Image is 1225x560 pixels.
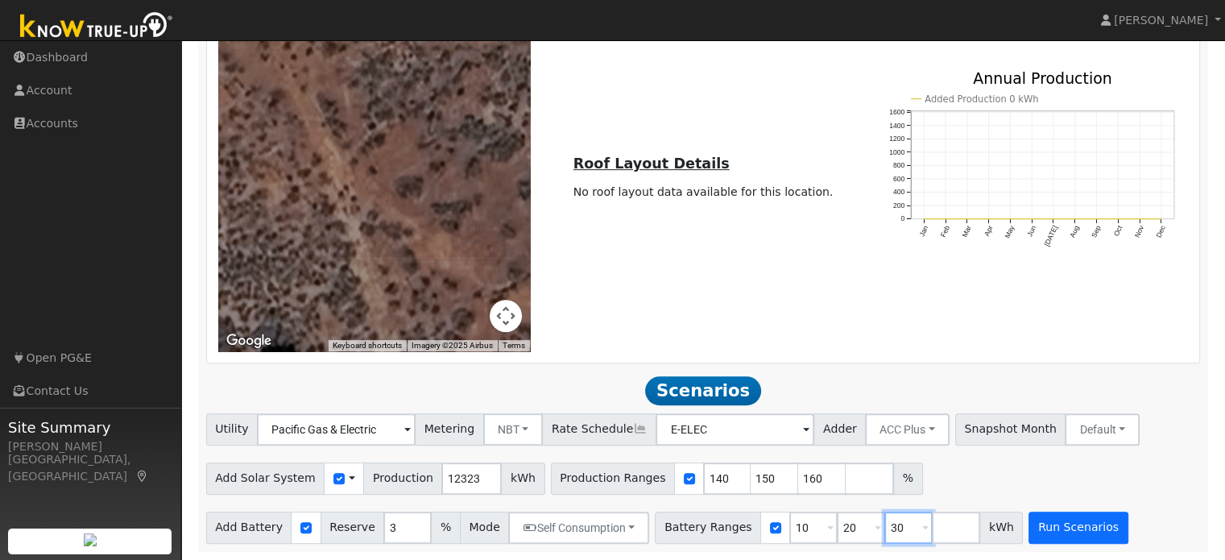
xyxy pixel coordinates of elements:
img: retrieve [84,533,97,546]
circle: onclick="" [1009,218,1012,220]
text: 1000 [889,148,904,156]
text: 600 [893,175,905,183]
span: Mode [460,512,509,544]
span: [PERSON_NAME] [1114,14,1208,27]
span: % [431,512,460,544]
td: No roof layout data available for this location. [570,181,836,204]
text: 800 [893,161,905,169]
button: Run Scenarios [1028,512,1128,544]
circle: onclick="" [1117,218,1119,220]
text: Mar [960,224,972,239]
span: Scenarios [645,376,760,405]
text: Annual Production [973,68,1112,86]
circle: onclick="" [1095,218,1098,220]
input: Select a Rate Schedule [656,413,814,446]
circle: onclick="" [1030,218,1033,220]
img: Google [222,330,275,351]
text: [DATE] [1042,224,1059,247]
circle: onclick="" [944,218,946,220]
text: Sep [1090,224,1103,239]
span: Adder [813,413,866,446]
button: Map camera controls [490,300,522,332]
button: Self Consumption [508,512,649,544]
circle: onclick="" [1160,218,1162,220]
text: 1400 [889,121,904,129]
a: Open this area in Google Maps (opens a new window) [222,330,275,351]
text: Dec [1155,224,1168,239]
span: % [893,463,922,495]
circle: onclick="" [922,218,925,220]
circle: onclick="" [1052,218,1054,220]
span: kWh [979,512,1023,544]
text: Jun [1025,224,1037,238]
img: Know True-Up [12,9,181,45]
text: Added Production 0 kWh [925,93,1038,105]
a: Terms [503,341,525,350]
circle: onclick="" [1074,218,1076,220]
text: May [1003,224,1016,240]
input: Select a Utility [257,413,416,446]
span: Site Summary [8,417,172,438]
circle: onclick="" [966,218,968,220]
text: Aug [1068,224,1081,239]
circle: onclick="" [987,218,990,220]
span: Add Battery [206,512,292,544]
div: [GEOGRAPHIC_DATA], [GEOGRAPHIC_DATA] [8,451,172,485]
span: Metering [415,413,484,446]
button: Default [1065,413,1140,446]
span: Utility [206,413,259,446]
text: Jan [917,224,929,238]
span: Production [363,463,442,495]
span: Production Ranges [551,463,675,495]
text: Feb [939,224,951,239]
span: Imagery ©2025 Airbus [412,341,493,350]
text: 1200 [889,135,904,143]
text: Apr [983,224,995,237]
span: Battery Ranges [655,512,761,544]
span: Snapshot Month [955,413,1066,446]
text: 200 [893,201,905,209]
span: Rate Schedule [542,413,656,446]
circle: onclick="" [1138,218,1140,220]
a: Map [135,470,150,483]
u: Roof Layout Details [573,156,730,172]
span: kWh [501,463,544,495]
button: Keyboard shortcuts [333,340,402,351]
text: 0 [900,214,904,222]
text: 400 [893,188,905,196]
button: ACC Plus [865,413,950,446]
text: Nov [1133,224,1146,239]
text: 1600 [889,108,904,116]
span: Reserve [321,512,385,544]
text: Oct [1112,224,1124,238]
div: [PERSON_NAME] [8,438,172,455]
button: NBT [483,413,544,446]
span: Add Solar System [206,463,325,495]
